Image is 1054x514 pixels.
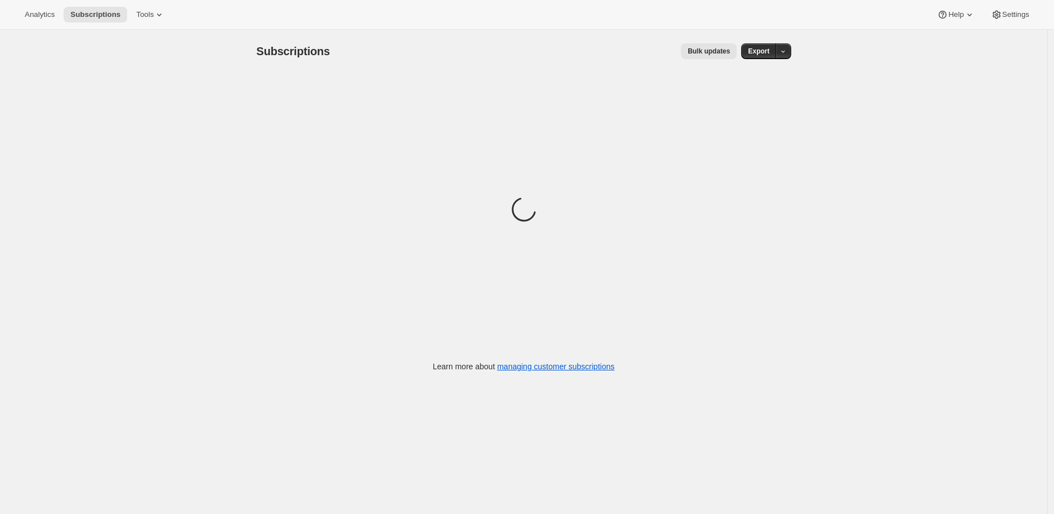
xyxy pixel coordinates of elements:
span: Settings [1002,10,1029,19]
span: Bulk updates [688,47,730,56]
span: Subscriptions [257,45,330,57]
button: Tools [129,7,172,23]
button: Help [930,7,981,23]
p: Learn more about [433,361,615,372]
button: Export [741,43,776,59]
span: Analytics [25,10,55,19]
span: Export [748,47,769,56]
button: Subscriptions [64,7,127,23]
span: Tools [136,10,154,19]
button: Bulk updates [681,43,737,59]
span: Help [948,10,963,19]
button: Analytics [18,7,61,23]
button: Settings [984,7,1036,23]
span: Subscriptions [70,10,120,19]
a: managing customer subscriptions [497,362,615,371]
